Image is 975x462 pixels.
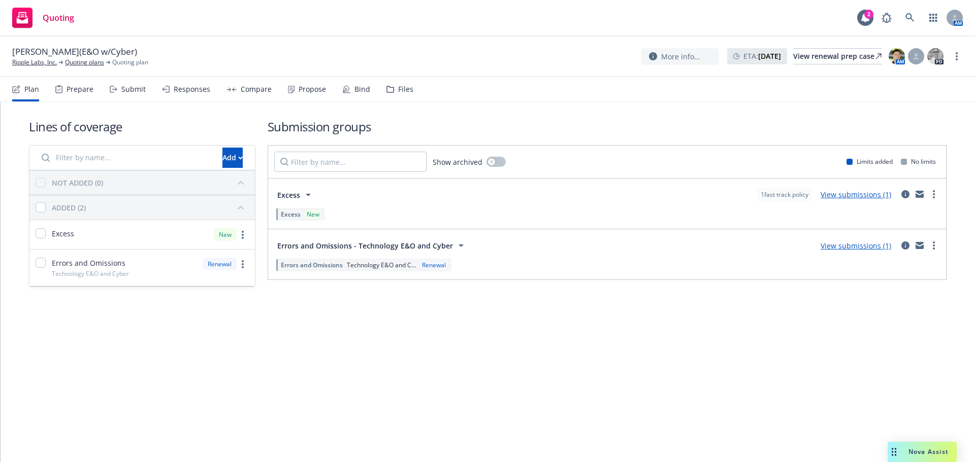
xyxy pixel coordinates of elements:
a: more [237,258,249,270]
button: More info... [641,48,719,65]
span: Technology E&O and C... [347,261,416,269]
span: Technology E&O and Cyber [52,269,129,278]
a: View renewal prep case [793,48,882,64]
input: Filter by name... [274,152,427,172]
a: more [928,239,940,252]
button: Add [222,148,243,168]
span: Show archived [433,157,482,167]
a: more [237,229,249,241]
a: more [951,50,963,62]
div: Drag to move [888,442,900,462]
div: Submit [121,85,146,93]
span: Errors and Omissions [281,261,343,269]
div: Renewal [420,261,448,269]
div: Prepare [67,85,93,93]
a: Quoting plans [65,58,104,67]
a: View submissions (1) [821,241,891,251]
h1: Lines of coverage [29,118,255,135]
span: Excess [277,190,300,200]
img: photo [889,48,905,64]
div: No limits [901,157,936,166]
div: Files [398,85,413,93]
span: ETA : [743,51,781,61]
a: Search [900,8,920,28]
span: Errors and Omissions [52,258,125,268]
input: Filter by name... [36,148,216,168]
div: Plan [24,85,39,93]
a: mail [914,188,926,200]
a: more [928,188,940,200]
span: Nova Assist [908,447,949,456]
span: Quoting plan [112,58,148,67]
span: Excess [52,228,74,239]
div: Propose [299,85,326,93]
div: NOT ADDED (0) [52,177,103,188]
span: Excess [281,210,301,219]
div: Limits added [847,157,893,166]
button: Excess [274,185,317,205]
a: Switch app [923,8,944,28]
button: Errors and Omissions - Technology E&O and Cyber [274,235,470,256]
div: Renewal [203,258,237,270]
a: mail [914,239,926,252]
div: ADDED (2) [52,202,86,213]
div: View renewal prep case [793,49,882,64]
span: [PERSON_NAME](E&O w/Cyber) [12,46,137,58]
div: Compare [241,85,272,93]
h1: Submission groups [268,118,947,135]
a: View submissions (1) [821,190,891,199]
span: Errors and Omissions - Technology E&O and Cyber [277,240,453,251]
span: 1 fast track policy [761,190,808,199]
a: Quoting [8,4,78,32]
button: NOT ADDED (0) [52,174,249,191]
span: More info... [661,51,700,62]
a: circleInformation [899,188,912,200]
a: Report a Bug [876,8,897,28]
a: Ripple Labs, Inc. [12,58,57,67]
div: Responses [174,85,210,93]
div: Bind [354,85,370,93]
strong: [DATE] [758,51,781,61]
a: circleInformation [899,239,912,252]
div: New [214,228,237,241]
div: New [305,210,321,219]
button: ADDED (2) [52,199,249,216]
div: 2 [864,10,873,19]
span: Quoting [43,14,74,22]
button: Nova Assist [888,442,957,462]
img: photo [927,48,944,64]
